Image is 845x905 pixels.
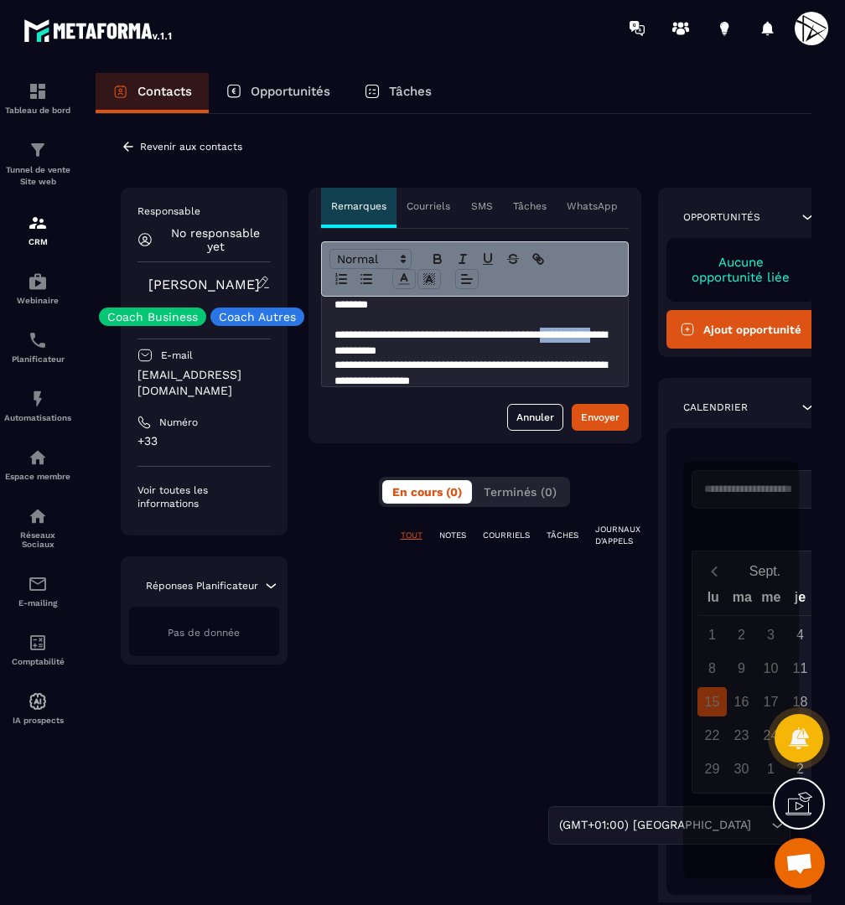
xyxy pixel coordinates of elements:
div: Search for option [548,806,791,845]
p: IA prospects [4,716,71,725]
img: social-network [28,506,48,526]
div: Ouvrir le chat [775,838,825,888]
button: Annuler [507,404,563,431]
p: Contacts [137,84,192,99]
p: Voir toutes les informations [137,484,271,510]
span: Pas de donnée [168,627,240,639]
button: Ajout opportunité [666,310,816,349]
a: Tâches [347,73,448,113]
p: Opportunités [251,84,330,99]
a: schedulerschedulerPlanificateur [4,318,71,376]
img: scheduler [28,330,48,350]
p: Coach Business [107,311,198,323]
img: automations [28,271,48,292]
a: [PERSON_NAME] [148,277,260,292]
p: Tableau de bord [4,106,71,115]
div: je [785,586,815,615]
p: Planificateur [4,354,71,364]
p: Tâches [513,199,547,213]
a: automationsautomationsWebinaire [4,259,71,318]
p: WhatsApp [567,199,618,213]
p: +33 [137,433,271,449]
p: Espace membre [4,472,71,481]
a: formationformationTableau de bord [4,69,71,127]
a: emailemailE-mailing [4,561,71,620]
p: Courriels [407,199,450,213]
img: formation [28,213,48,233]
button: Terminés (0) [474,480,567,504]
p: Numéro [159,416,198,429]
img: automations [28,389,48,409]
p: JOURNAUX D'APPELS [595,524,640,547]
button: Envoyer [572,404,629,431]
p: Opportunités [683,210,760,224]
p: Coach Autres [219,311,296,323]
span: (GMT+01:00) [GEOGRAPHIC_DATA] [555,816,754,835]
a: Opportunités [209,73,347,113]
p: No responsable yet [161,226,271,253]
span: Terminés (0) [484,485,557,499]
p: E-mail [161,349,193,362]
p: TÂCHES [547,530,578,541]
a: social-networksocial-networkRéseaux Sociaux [4,494,71,561]
a: formationformationCRM [4,200,71,259]
p: Automatisations [4,413,71,422]
p: Tunnel de vente Site web [4,164,71,188]
span: En cours (0) [392,485,462,499]
p: Comptabilité [4,657,71,666]
a: formationformationTunnel de vente Site web [4,127,71,200]
p: Réseaux Sociaux [4,530,71,549]
a: accountantaccountantComptabilité [4,620,71,679]
p: TOUT [401,530,422,541]
p: Remarques [331,199,386,213]
p: Revenir aux contacts [140,141,242,153]
p: E-mailing [4,598,71,608]
a: automationsautomationsEspace membre [4,435,71,494]
p: Aucune opportunité liée [683,255,800,285]
p: Tâches [389,84,432,99]
img: accountant [28,633,48,653]
div: 18 [785,687,815,716]
div: 4 [785,620,815,649]
p: NOTES [439,530,466,541]
img: formation [28,140,48,160]
img: automations [28,447,48,468]
a: Contacts [96,73,209,113]
img: email [28,574,48,594]
img: logo [23,15,174,45]
p: Réponses Planificateur [146,579,258,592]
div: Envoyer [581,409,619,426]
p: COURRIELS [483,530,530,541]
button: En cours (0) [382,480,472,504]
p: Calendrier [683,401,748,414]
img: automations [28,691,48,711]
p: CRM [4,237,71,246]
p: Responsable [137,204,271,218]
div: 11 [785,654,815,683]
p: Webinaire [4,296,71,305]
a: automationsautomationsAutomatisations [4,376,71,435]
p: SMS [471,199,493,213]
img: formation [28,81,48,101]
p: [EMAIL_ADDRESS][DOMAIN_NAME] [137,367,271,399]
